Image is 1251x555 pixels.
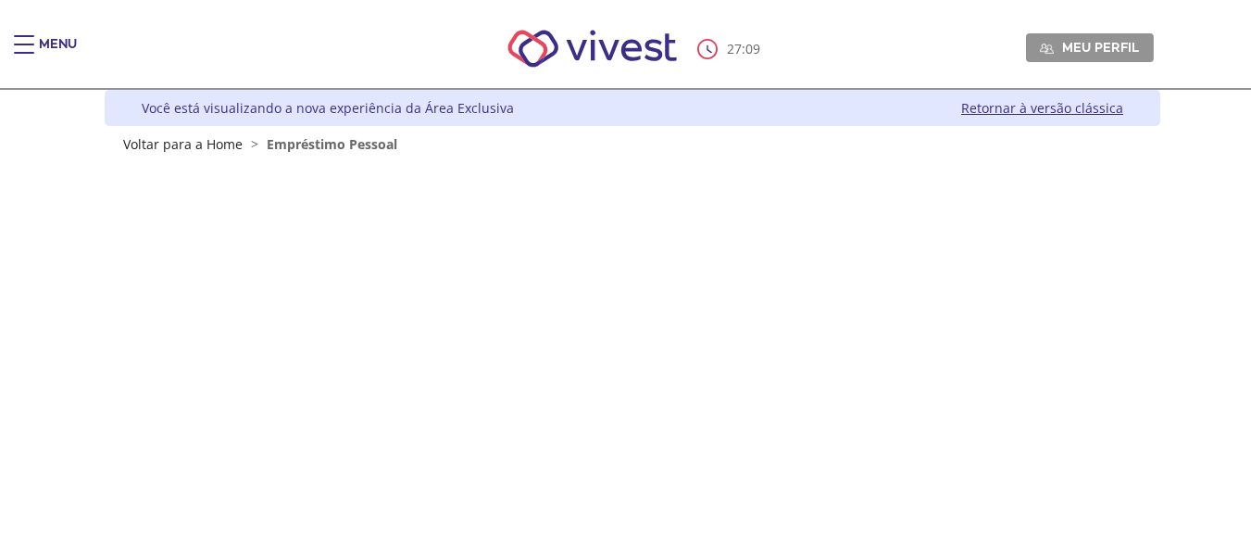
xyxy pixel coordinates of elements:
[1040,42,1054,56] img: Meu perfil
[267,135,397,153] span: Empréstimo Pessoal
[727,40,742,57] span: 27
[246,135,263,153] span: >
[961,99,1123,117] a: Retornar à versão clássica
[142,99,514,117] div: Você está visualizando a nova experiência da Área Exclusiva
[39,35,77,72] div: Menu
[123,135,243,153] a: Voltar para a Home
[697,39,764,59] div: :
[1062,39,1139,56] span: Meu perfil
[745,40,760,57] span: 09
[1026,33,1154,61] a: Meu perfil
[487,9,697,88] img: Vivest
